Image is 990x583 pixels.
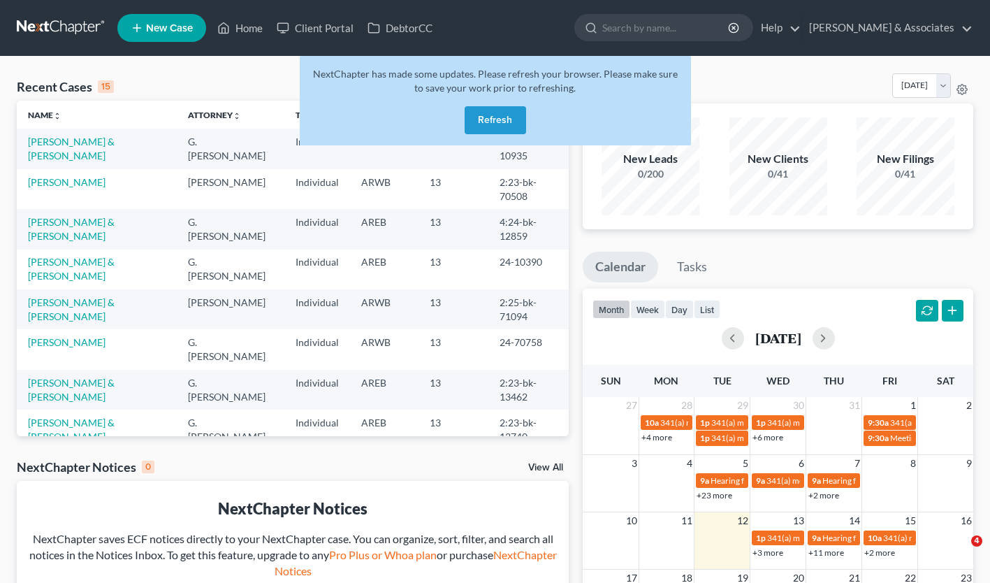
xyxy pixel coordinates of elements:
span: 9:30a [868,417,889,428]
td: 13 [418,289,488,329]
span: New Case [146,23,193,34]
td: AREB [350,250,418,289]
span: Hearing for [PERSON_NAME] and [PERSON_NAME] [711,475,902,486]
span: Thu [824,375,844,387]
i: unfold_more [233,112,241,120]
span: Hearing for [PERSON_NAME] [822,533,931,543]
a: Home [210,15,270,41]
span: 8 [909,455,917,472]
a: +11 more [808,547,844,558]
td: 2:23-bk-13462 [488,370,569,410]
td: [PERSON_NAME] [177,289,284,329]
span: 1p [756,417,766,428]
div: 0/41 [857,167,954,181]
td: Individual [284,410,350,449]
span: 10a [645,417,659,428]
a: +2 more [864,547,895,558]
button: Refresh [465,106,526,134]
div: New Filings [857,151,954,167]
a: [PERSON_NAME] & [PERSON_NAME] [28,256,115,282]
button: day [665,300,694,319]
span: Mon [654,375,678,387]
span: 7 [853,455,861,472]
button: month [592,300,630,319]
span: 9a [812,533,821,543]
td: Individual [284,129,350,168]
td: Individual [284,329,350,369]
a: +6 more [752,432,783,442]
a: +3 more [752,547,783,558]
td: 13 [418,410,488,449]
td: Individual [284,370,350,410]
td: 2:25-bk-71094 [488,289,569,329]
div: NextChapter Notices [17,459,154,475]
span: 1 [909,397,917,414]
span: 9a [700,475,709,486]
a: [PERSON_NAME] & Associates [802,15,973,41]
span: 15 [903,512,917,529]
input: Search by name... [602,15,730,41]
span: 341(a) meeting for [PERSON_NAME] [660,417,795,428]
h2: [DATE] [755,331,801,345]
span: 9:30a [868,433,889,443]
a: DebtorCC [361,15,439,41]
span: Sat [937,375,954,387]
td: AREB [350,370,418,410]
span: 14 [847,512,861,529]
span: 11 [680,512,694,529]
button: list [694,300,720,319]
span: 28 [680,397,694,414]
td: 13 [418,169,488,209]
span: 1p [700,417,710,428]
td: 13 [418,250,488,289]
a: NextChapter Notices [275,548,557,577]
span: 9a [812,475,821,486]
td: AREB [350,209,418,249]
span: 2 [965,397,973,414]
div: 0 [142,461,154,473]
a: Calendar [583,252,658,282]
span: 341(a) meeting for [PERSON_NAME] [766,475,901,486]
span: Wed [766,375,789,387]
td: 13 [418,209,488,249]
button: week [630,300,665,319]
td: ARWB [350,329,418,369]
td: ARWB [350,289,418,329]
a: [PERSON_NAME] [28,176,105,188]
span: 341(a) meeting for [PERSON_NAME] and [PERSON_NAME] [711,417,929,428]
span: Sun [601,375,621,387]
a: Nameunfold_more [28,110,61,120]
span: 16 [959,512,973,529]
span: 27 [625,397,639,414]
span: Tue [713,375,731,387]
span: NextChapter has made some updates. Please refresh your browser. Please make sure to save your wor... [313,68,678,94]
a: [PERSON_NAME] & [PERSON_NAME] [28,136,115,161]
a: [PERSON_NAME] & [PERSON_NAME] [28,417,115,442]
td: Individual [284,250,350,289]
span: Fri [882,375,897,387]
div: Recent Cases [17,78,114,95]
td: G. [PERSON_NAME] [177,250,284,289]
a: +23 more [697,490,732,501]
a: Help [754,15,801,41]
td: Individual [284,169,350,209]
a: [PERSON_NAME] [28,336,105,348]
span: 29 [736,397,750,414]
td: Individual [284,209,350,249]
div: New Clients [729,151,827,167]
span: 3 [630,455,639,472]
span: 341(a) meeting for [PERSON_NAME] [711,433,846,443]
td: Individual [284,289,350,329]
span: 10a [868,533,882,543]
div: New Leads [602,151,699,167]
a: +2 more [808,490,839,501]
div: 0/200 [602,167,699,181]
td: G. [PERSON_NAME] [177,329,284,369]
span: 4 [685,455,694,472]
i: unfold_more [53,112,61,120]
span: 1p [700,433,710,443]
td: G. [PERSON_NAME] [177,410,284,449]
td: 4:24-bk-12859 [488,209,569,249]
a: Typeunfold_more [296,110,325,120]
td: 13 [418,329,488,369]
